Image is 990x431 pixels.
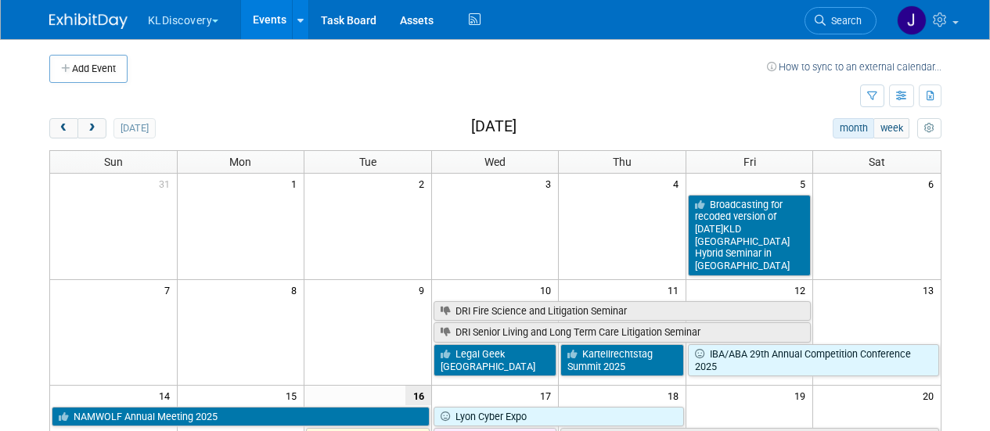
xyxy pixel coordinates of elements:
[666,280,686,300] span: 11
[897,5,927,35] img: Jaclyn Lee
[666,386,686,405] span: 18
[471,118,517,135] h2: [DATE]
[434,301,812,321] a: DRI Fire Science and Litigation Seminar
[163,280,177,300] span: 7
[873,118,909,138] button: week
[924,124,934,134] i: Personalize Calendar
[538,280,558,300] span: 10
[405,386,431,405] span: 16
[417,280,431,300] span: 9
[157,386,177,405] span: 14
[284,386,304,405] span: 15
[113,118,155,138] button: [DATE]
[833,118,874,138] button: month
[417,174,431,193] span: 2
[917,118,941,138] button: myCustomButton
[613,156,632,168] span: Thu
[290,280,304,300] span: 8
[793,280,812,300] span: 12
[157,174,177,193] span: 31
[798,174,812,193] span: 5
[104,156,123,168] span: Sun
[826,15,862,27] span: Search
[434,407,684,427] a: Lyon Cyber Expo
[921,386,941,405] span: 20
[434,344,557,376] a: Legal Geek [GEOGRAPHIC_DATA]
[49,13,128,29] img: ExhibitDay
[805,7,877,34] a: Search
[767,61,941,73] a: How to sync to an external calendar...
[544,174,558,193] span: 3
[927,174,941,193] span: 6
[560,344,684,376] a: Kartellrechtstag Summit 2025
[688,195,812,276] a: Broadcasting for recoded version of [DATE]KLD [GEOGRAPHIC_DATA] Hybrid Seminar in [GEOGRAPHIC_DATA]
[793,386,812,405] span: 19
[921,280,941,300] span: 13
[359,156,376,168] span: Tue
[743,156,756,168] span: Fri
[484,156,506,168] span: Wed
[434,322,812,343] a: DRI Senior Living and Long Term Care Litigation Seminar
[688,344,939,376] a: IBA/ABA 29th Annual Competition Conference 2025
[49,55,128,83] button: Add Event
[49,118,78,138] button: prev
[869,156,885,168] span: Sat
[671,174,686,193] span: 4
[290,174,304,193] span: 1
[77,118,106,138] button: next
[538,386,558,405] span: 17
[229,156,251,168] span: Mon
[52,407,430,427] a: NAMWOLF Annual Meeting 2025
